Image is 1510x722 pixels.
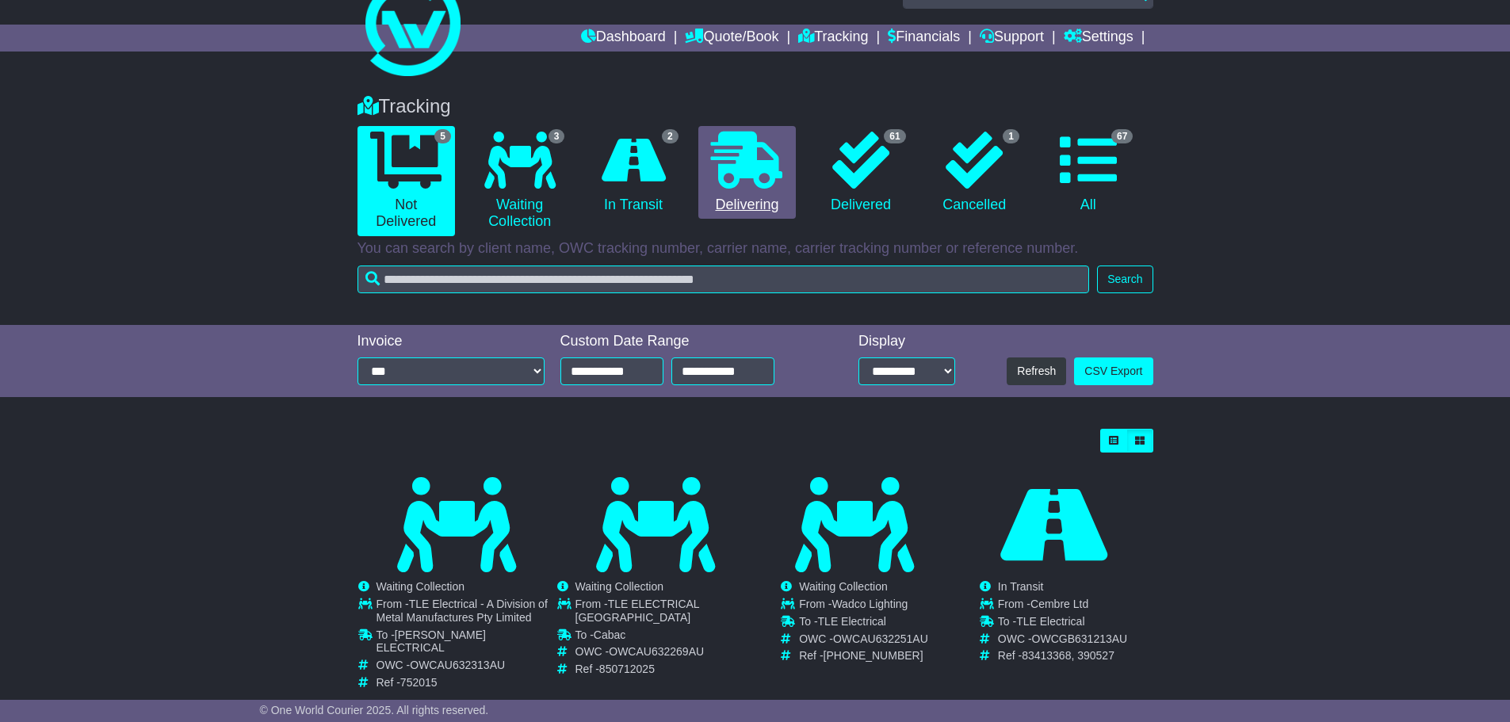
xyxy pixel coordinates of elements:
a: Financials [888,25,960,52]
span: © One World Courier 2025. All rights reserved. [260,704,489,716]
p: You can search by client name, OWC tracking number, carrier name, carrier tracking number or refe... [357,240,1153,258]
a: 61 Delivered [812,126,909,220]
td: From - [799,598,928,615]
td: Ref - [575,663,755,676]
span: Wadco Lighting [831,598,908,610]
a: Support [980,25,1044,52]
span: Waiting Collection [799,580,888,593]
td: OWC - [799,632,928,650]
a: 1 Cancelled [926,126,1023,220]
td: To - [998,615,1127,632]
span: 5 [434,129,451,143]
td: From - [575,598,755,628]
div: Tracking [350,95,1161,118]
td: OWC - [575,645,755,663]
td: Ref - [799,649,928,663]
td: To - [575,628,755,646]
td: To - [799,615,928,632]
td: OWC - [998,632,1127,650]
span: 3 [549,129,565,143]
span: [PHONE_NUMBER] [824,649,923,662]
span: TLE Electrical - A Division of Metal Manufactures Pty Limited [377,598,548,624]
a: 2 In Transit [584,126,682,220]
td: To - [377,628,556,659]
span: [PERSON_NAME] ELECTRICAL [377,628,486,655]
a: CSV Export [1074,357,1153,385]
div: Display [858,333,955,350]
td: From - [377,598,556,628]
span: 83413368, 390527 [1022,649,1114,662]
td: Ref - [998,649,1127,663]
span: 850712025 [599,663,655,675]
span: 752015 [400,676,438,689]
span: OWCAU632251AU [833,632,928,645]
span: Waiting Collection [575,580,664,593]
span: 2 [662,129,679,143]
a: 5 Not Delivered [357,126,455,236]
span: OWCGB631213AU [1032,632,1128,645]
button: Search [1097,265,1153,293]
span: TLE Electrical [818,615,886,628]
a: Quote/Book [685,25,778,52]
span: OWCAU632269AU [609,645,704,658]
a: Settings [1064,25,1133,52]
a: 67 All [1039,126,1137,220]
a: Delivering [698,126,796,220]
td: From - [998,598,1127,615]
span: TLE ELECTRICAL [GEOGRAPHIC_DATA] [575,598,700,624]
span: Cabac [594,628,625,641]
a: Dashboard [581,25,666,52]
a: Tracking [798,25,868,52]
span: 1 [1003,129,1019,143]
a: 3 Waiting Collection [471,126,568,236]
td: OWC - [377,659,556,676]
span: Waiting Collection [377,580,465,593]
button: Refresh [1007,357,1066,385]
td: Ref - [377,676,556,690]
span: TLE Electrical [1016,615,1084,628]
span: 61 [884,129,905,143]
span: OWCAU632313AU [410,659,505,671]
div: Custom Date Range [560,333,815,350]
span: Cembre Ltd [1030,598,1088,610]
span: 67 [1111,129,1133,143]
div: Invoice [357,333,545,350]
span: In Transit [998,580,1044,593]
